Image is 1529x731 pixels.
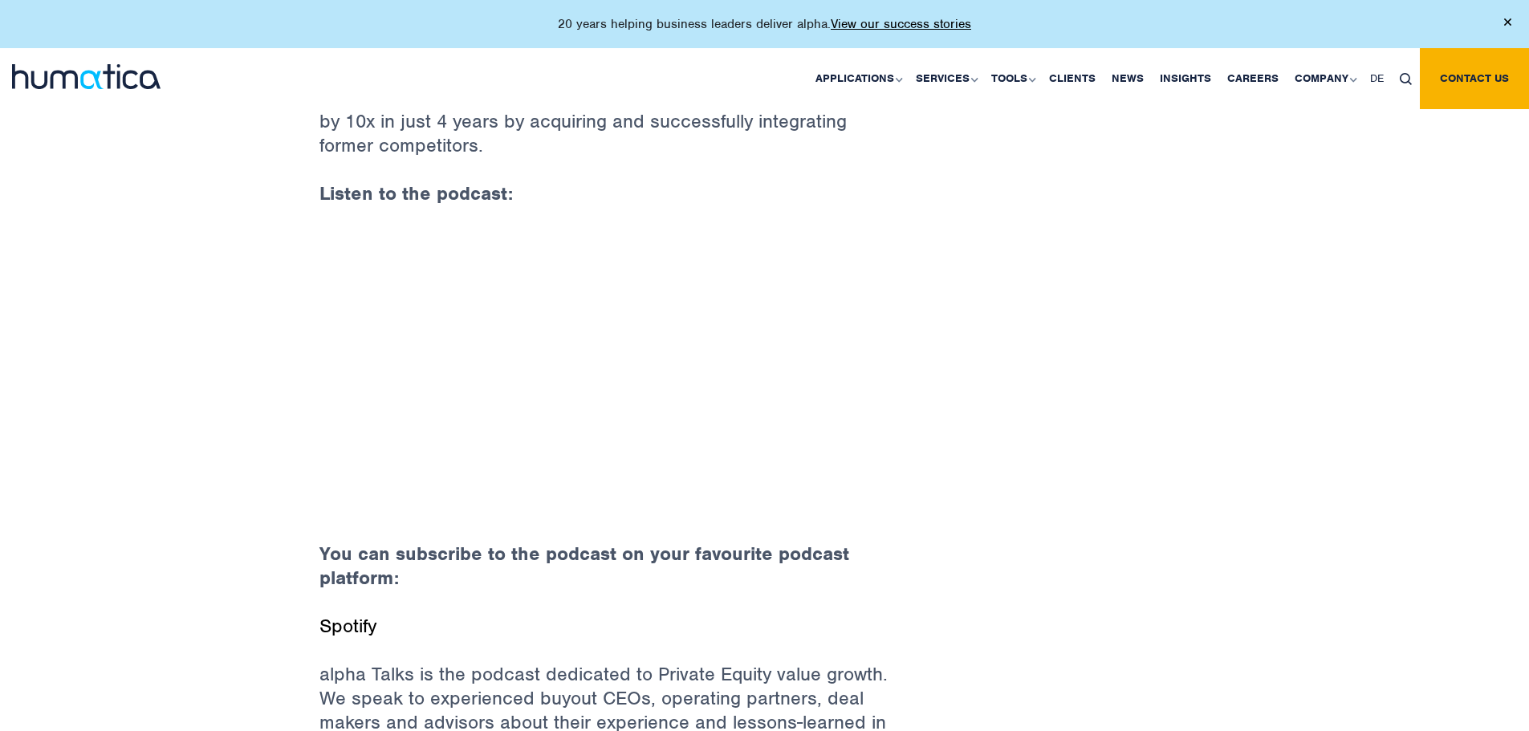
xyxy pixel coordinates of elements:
strong: You can subscribe to the podcast on your favourite podcast platform: [319,542,849,590]
a: Contact us [1420,48,1529,109]
a: Spotify [319,614,376,638]
a: Company [1287,48,1362,109]
p: 20 years helping business leaders deliver alpha. [558,16,971,32]
a: Insights [1152,48,1219,109]
span: DE [1370,71,1384,85]
a: View our success stories [831,16,971,32]
a: Applications [807,48,908,109]
img: search_icon [1400,73,1412,85]
a: Careers [1219,48,1287,109]
strong: Listen to the podcast: [319,181,513,205]
a: News [1104,48,1152,109]
a: Tools [983,48,1041,109]
a: DE [1362,48,1392,109]
a: Clients [1041,48,1104,109]
img: logo [12,64,161,89]
a: Services [908,48,983,109]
